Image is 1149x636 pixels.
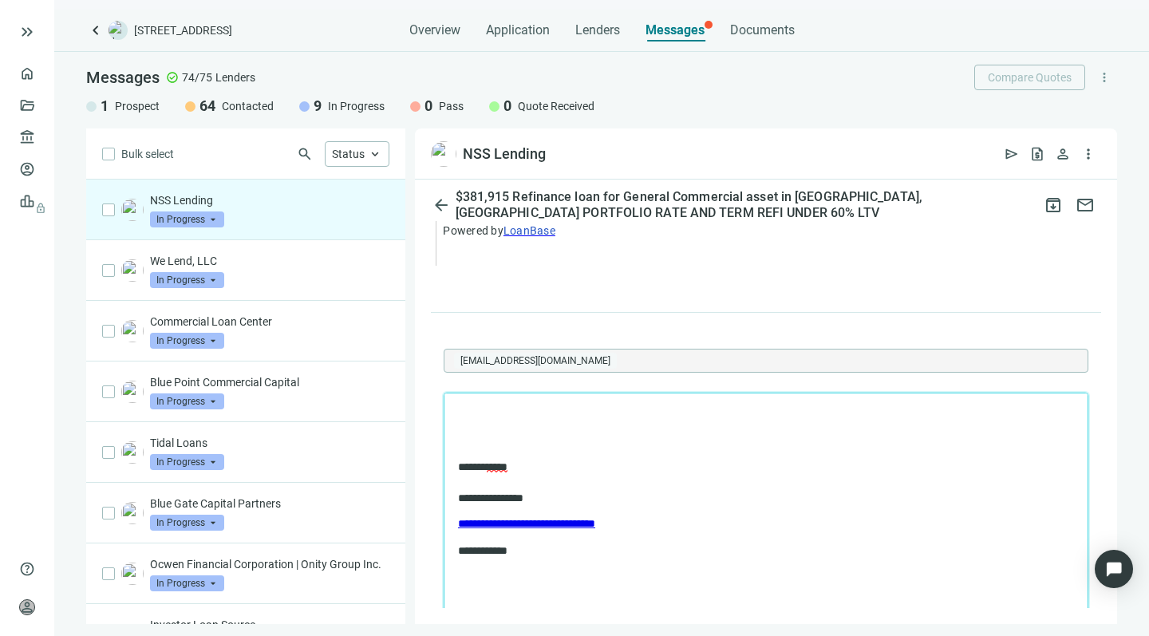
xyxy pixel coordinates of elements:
span: send [1004,146,1020,162]
span: In Progress [150,333,224,349]
span: 74/75 [182,69,212,85]
button: Compare Quotes [974,65,1085,90]
img: ed4fc795-2e41-4cab-a98f-378f92de7dd2 [431,141,456,167]
button: mail [1069,189,1101,221]
span: arrow_back [432,196,451,215]
button: keyboard_double_arrow_right [18,22,37,41]
span: info@fundmyrealestateinvestment.com [454,353,617,369]
span: Prospect [115,98,160,114]
div: Open Intercom Messenger [1095,550,1133,588]
span: person [1055,146,1071,162]
span: Pass [439,98,464,114]
span: archive [1044,196,1063,215]
p: NSS Lending [150,192,389,208]
span: Quote Received [518,98,594,114]
span: Messages [646,22,705,38]
span: 9 [314,97,322,116]
span: In Progress [150,211,224,227]
p: Blue Point Commercial Capital [150,374,389,390]
span: Application [486,22,550,38]
button: archive [1037,189,1069,221]
span: 64 [199,97,215,116]
a: keyboard_arrow_left [86,21,105,40]
button: more_vert [1092,65,1117,90]
p: Blue Gate Capital Partners [150,496,389,512]
span: help [19,561,35,577]
span: In Progress [150,575,224,591]
span: 1 [101,97,109,116]
img: b4a9ab64-2e52-4e56-8950-d7303ed7cd96 [121,563,144,585]
button: more_vert [1076,141,1101,167]
span: In Progress [150,515,224,531]
span: In Progress [150,393,224,409]
span: more_vert [1097,70,1111,85]
span: [STREET_ADDRESS] [134,22,232,38]
span: In Progress [328,98,385,114]
span: Bulk select [121,145,174,163]
button: person [1050,141,1076,167]
p: Tidal Loans [150,435,389,451]
span: In Progress [150,272,224,288]
span: check_circle [166,71,179,84]
img: 6c97713c-3180-4ad2-b88f-046d91b7b018 [121,381,144,403]
span: Messages [86,68,160,87]
p: Ocwen Financial Corporation | Onity Group Inc. [150,556,389,572]
button: request_quote [1025,141,1050,167]
span: Lenders [575,22,620,38]
div: $381,915 Refinance loan for General Commercial asset in [GEOGRAPHIC_DATA], [GEOGRAPHIC_DATA] PORT... [452,189,1037,221]
p: Commercial Loan Center [150,314,389,330]
span: Documents [730,22,795,38]
img: ed4fc795-2e41-4cab-a98f-378f92de7dd2 [121,199,144,221]
span: more_vert [1080,146,1096,162]
span: request_quote [1029,146,1045,162]
span: keyboard_arrow_up [368,147,382,161]
iframe: Rich Text Area [444,393,1088,618]
span: Lenders [215,69,255,85]
img: 06e72649-0032-49f1-a04e-a27de0ed5612 [121,320,144,342]
span: [EMAIL_ADDRESS][DOMAIN_NAME] [460,353,610,369]
span: In Progress [150,454,224,470]
span: mail [1076,196,1095,215]
span: Overview [409,22,460,38]
span: person [19,599,35,615]
p: Investor Loan Source [150,617,389,633]
img: 8f695258-3e4c-43a3-bd41-48e8a58b6706 [121,259,144,282]
span: Status [332,148,365,160]
span: 0 [503,97,511,116]
span: 0 [424,97,432,116]
img: deal-logo [109,21,128,40]
button: arrow_back [431,189,452,221]
img: f2a04299-bd92-4181-b831-1957928b5901 [121,502,144,524]
button: send [999,141,1025,167]
span: search [297,146,313,162]
img: 049889d7-7fe1-4e22-a489-d66fd6177e9e [121,441,144,464]
span: Contacted [222,98,274,114]
div: NSS Lending [463,144,546,164]
p: We Lend, LLC [150,253,389,269]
